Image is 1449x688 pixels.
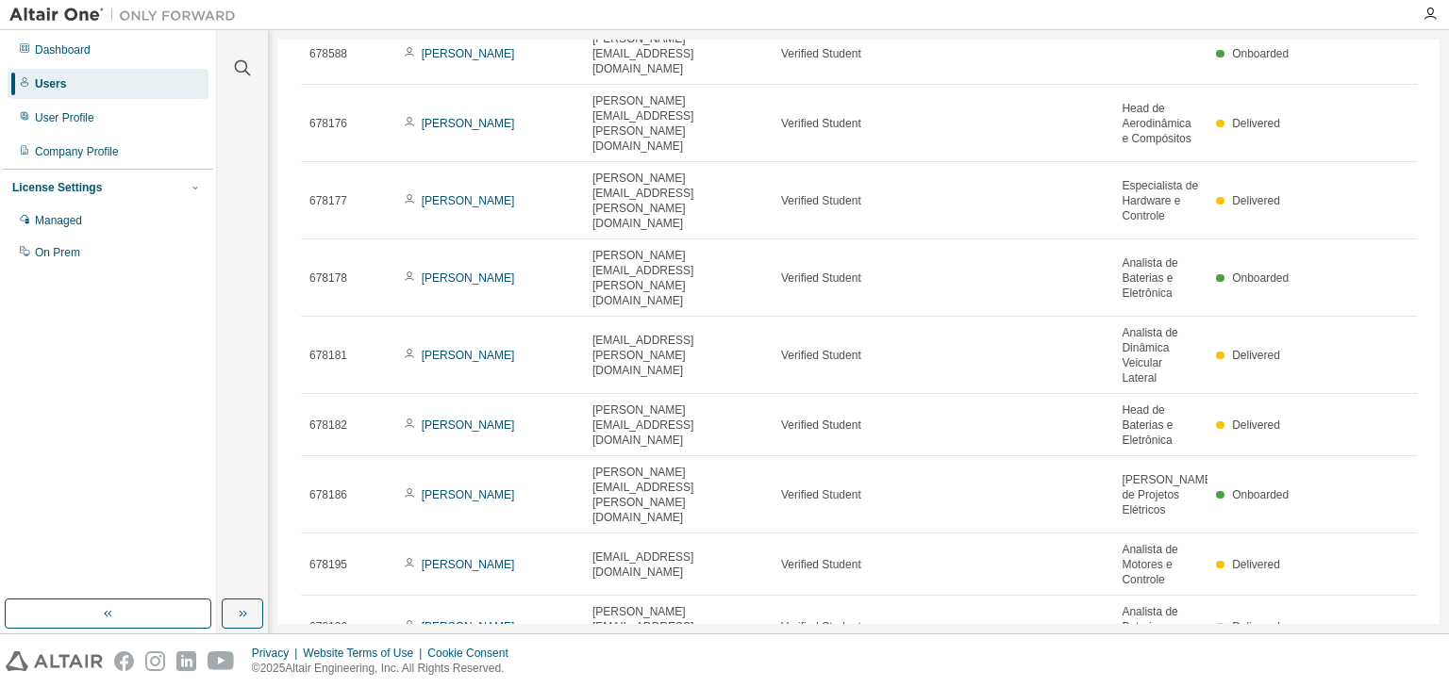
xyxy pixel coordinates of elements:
[309,418,347,433] span: 678182
[309,557,347,572] span: 678195
[422,349,515,362] a: [PERSON_NAME]
[427,646,519,661] div: Cookie Consent
[176,651,196,671] img: linkedin.svg
[1122,101,1199,146] span: Head de Aerodinâmica e Compósitos
[422,271,515,285] a: [PERSON_NAME]
[592,465,764,525] span: [PERSON_NAME][EMAIL_ADDRESS][PERSON_NAME][DOMAIN_NAME]
[309,116,347,131] span: 678176
[781,418,861,433] span: Verified Student
[592,171,764,231] span: [PERSON_NAME][EMAIL_ADDRESS][PERSON_NAME][DOMAIN_NAME]
[422,488,515,501] a: [PERSON_NAME]
[781,46,861,61] span: Verified Student
[422,558,515,571] a: [PERSON_NAME]
[1122,325,1199,385] span: Analista de Dinâmica Veicular Lateral
[781,193,861,208] span: Verified Student
[303,646,427,661] div: Website Terms of Use
[309,270,347,286] span: 678178
[592,402,764,448] span: [PERSON_NAME][EMAIL_ADDRESS][DOMAIN_NAME]
[781,619,861,634] span: Verified Student
[1232,271,1289,285] span: Onboarded
[252,661,520,677] p: © 2025 Altair Engineering, Inc. All Rights Reserved.
[1122,604,1199,649] span: Analista de Baterias e Eletrônica
[1232,558,1280,571] span: Delivered
[592,604,764,649] span: [PERSON_NAME][EMAIL_ADDRESS][DOMAIN_NAME]
[114,651,134,671] img: facebook.svg
[35,245,80,260] div: On Prem
[145,651,165,671] img: instagram.svg
[592,333,764,378] span: [EMAIL_ADDRESS][PERSON_NAME][DOMAIN_NAME]
[781,270,861,286] span: Verified Student
[12,180,102,195] div: License Settings
[9,6,245,25] img: Altair One
[592,549,764,580] span: [EMAIL_ADDRESS][DOMAIN_NAME]
[309,487,347,502] span: 678186
[35,144,119,159] div: Company Profile
[1232,47,1289,60] span: Onboarded
[1122,255,1199,301] span: Analista de Baterias e Eletrônica
[781,487,861,502] span: Verified Student
[422,117,515,130] a: [PERSON_NAME]
[6,651,103,671] img: altair_logo.svg
[592,93,764,154] span: [PERSON_NAME][EMAIL_ADDRESS][PERSON_NAME][DOMAIN_NAME]
[309,193,347,208] span: 678177
[1122,542,1199,587] span: Analista de Motores e Controle
[422,194,515,207] a: [PERSON_NAME]
[309,46,347,61] span: 678588
[1232,349,1280,362] span: Delivered
[1122,178,1199,223] span: Especialista de Hardware e Controle
[422,620,515,633] a: [PERSON_NAME]
[781,557,861,572] span: Verified Student
[1232,418,1280,432] span: Delivered
[1232,194,1280,207] span: Delivered
[422,47,515,60] a: [PERSON_NAME]
[35,213,82,228] div: Managed
[309,619,347,634] span: 678196
[781,348,861,363] span: Verified Student
[1232,620,1280,633] span: Delivered
[422,418,515,432] a: [PERSON_NAME]
[35,76,66,91] div: Users
[252,646,303,661] div: Privacy
[1122,472,1215,517] span: [PERSON_NAME] de Projetos Elétricos
[781,116,861,131] span: Verified Student
[208,651,235,671] img: youtube.svg
[309,348,347,363] span: 678181
[35,42,91,57] div: Dashboard
[592,248,764,308] span: [PERSON_NAME][EMAIL_ADDRESS][PERSON_NAME][DOMAIN_NAME]
[1232,488,1289,501] span: Onboarded
[35,110,94,125] div: User Profile
[1232,117,1280,130] span: Delivered
[1122,402,1199,448] span: Head de Baterias e Eletrônica
[592,31,764,76] span: [PERSON_NAME][EMAIL_ADDRESS][DOMAIN_NAME]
